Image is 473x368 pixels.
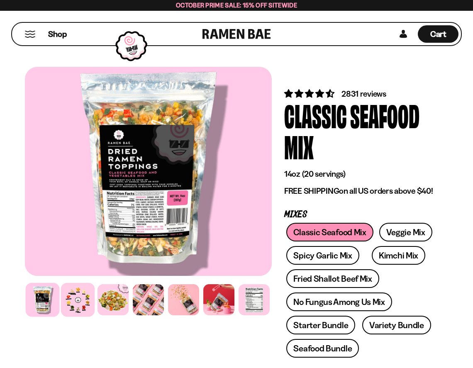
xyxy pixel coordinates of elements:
a: Fried Shallot Beef Mix [286,269,379,288]
div: Cart [418,23,458,45]
span: 4.68 stars [284,88,336,99]
span: 2831 reviews [341,89,386,99]
a: Spicy Garlic Mix [286,246,359,265]
p: 14oz (20 servings) [284,169,436,179]
strong: FREE SHIPPING [284,186,339,196]
span: Shop [48,29,67,40]
div: Seafood [350,100,419,131]
a: Seafood Bundle [286,339,359,358]
span: October Prime Sale: 15% off Sitewide [176,1,297,9]
a: Kimchi Mix [372,246,425,265]
button: Mobile Menu Trigger [24,31,36,38]
a: No Fungus Among Us Mix [286,292,392,311]
div: Mix [284,131,314,162]
a: Starter Bundle [286,316,355,334]
a: Variety Bundle [362,316,431,334]
p: Mixes [284,211,436,219]
div: Classic [284,100,347,131]
span: Cart [430,29,446,39]
p: on all US orders above $40! [284,186,436,196]
a: Shop [48,25,67,43]
a: Veggie Mix [379,223,432,241]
